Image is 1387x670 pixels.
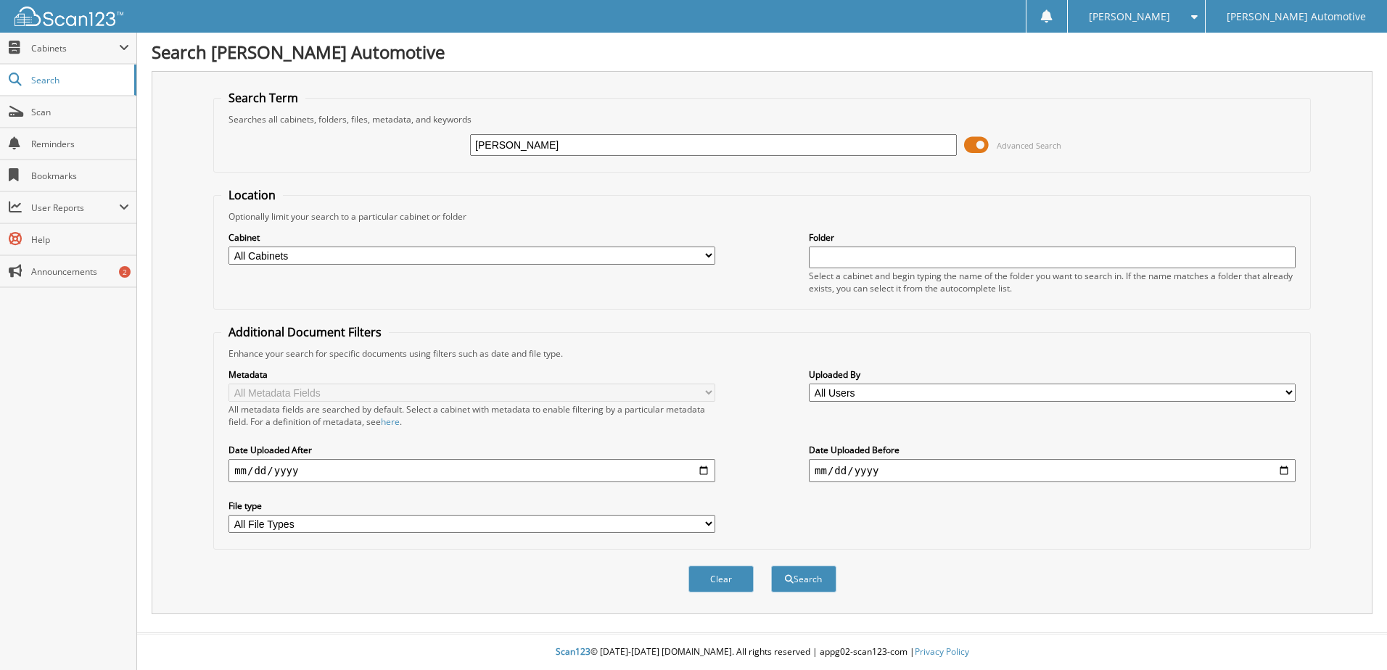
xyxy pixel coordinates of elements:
legend: Location [221,187,283,203]
span: User Reports [31,202,119,214]
label: Folder [809,231,1296,244]
legend: Search Term [221,90,305,106]
span: Search [31,74,127,86]
iframe: Chat Widget [1314,600,1387,670]
label: Uploaded By [809,368,1296,381]
div: Searches all cabinets, folders, files, metadata, and keywords [221,113,1303,125]
div: Select a cabinet and begin typing the name of the folder you want to search in. If the name match... [809,270,1296,294]
span: Bookmarks [31,170,129,182]
span: Help [31,233,129,246]
a: here [381,415,400,428]
span: [PERSON_NAME] Automotive [1227,12,1366,21]
div: All metadata fields are searched by default. Select a cabinet with metadata to enable filtering b... [229,403,715,428]
legend: Additional Document Filters [221,324,389,340]
span: Scan123 [556,645,590,658]
h1: Search [PERSON_NAME] Automotive [152,40,1372,64]
div: © [DATE]-[DATE] [DOMAIN_NAME]. All rights reserved | appg02-scan123-com | [137,634,1387,670]
a: Privacy Policy [915,645,969,658]
span: Announcements [31,265,129,278]
label: Metadata [229,368,715,381]
span: [PERSON_NAME] [1089,12,1170,21]
label: Date Uploaded Before [809,444,1296,456]
img: scan123-logo-white.svg [15,7,123,26]
label: Date Uploaded After [229,444,715,456]
span: Cabinets [31,42,119,54]
span: Scan [31,106,129,118]
button: Search [771,566,836,592]
span: Reminders [31,138,129,150]
div: Optionally limit your search to a particular cabinet or folder [221,210,1303,223]
label: File type [229,500,715,512]
input: start [229,459,715,482]
input: end [809,459,1296,482]
span: Advanced Search [997,140,1061,151]
div: 2 [119,266,131,278]
label: Cabinet [229,231,715,244]
button: Clear [688,566,754,592]
div: Enhance your search for specific documents using filters such as date and file type. [221,347,1303,360]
